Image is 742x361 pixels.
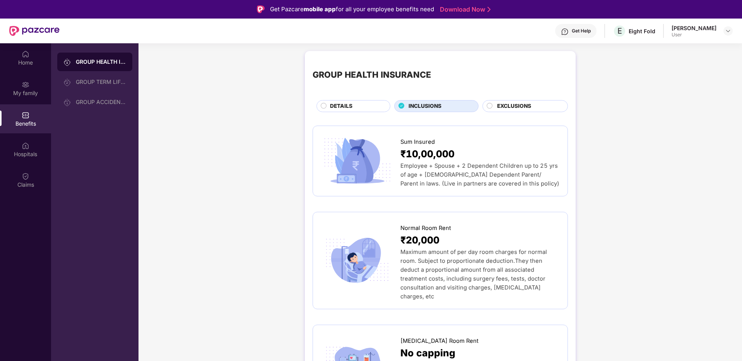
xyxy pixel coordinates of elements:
a: Download Now [440,5,488,14]
div: Get Pazcare for all your employee benefits need [270,5,434,14]
img: svg+xml;base64,PHN2ZyBpZD0iQ2xhaW0iIHhtbG5zPSJodHRwOi8vd3d3LnczLm9yZy8yMDAwL3N2ZyIgd2lkdGg9IjIwIi... [22,172,29,180]
span: No capping [400,346,455,361]
span: [MEDICAL_DATA] Room Rent [400,337,479,346]
strong: mobile app [304,5,336,13]
img: svg+xml;base64,PHN2ZyB3aWR0aD0iMjAiIGhlaWdodD0iMjAiIHZpZXdCb3g9IjAgMCAyMCAyMCIgZmlsbD0ibm9uZSIgeG... [63,78,71,86]
span: Sum Insured [400,138,435,146]
span: Maximum amount of per day room charges for normal room. Subject to proportionate deduction.They t... [400,249,547,300]
span: EXCLUSIONS [497,102,531,111]
div: User [672,32,716,38]
img: icon [321,135,394,186]
img: New Pazcare Logo [9,26,60,36]
img: svg+xml;base64,PHN2ZyB3aWR0aD0iMjAiIGhlaWdodD0iMjAiIHZpZXdCb3g9IjAgMCAyMCAyMCIgZmlsbD0ibm9uZSIgeG... [63,99,71,106]
img: svg+xml;base64,PHN2ZyBpZD0iSGVscC0zMngzMiIgeG1sbnM9Imh0dHA6Ly93d3cudzMub3JnLzIwMDAvc3ZnIiB3aWR0aD... [561,28,569,36]
img: svg+xml;base64,PHN2ZyBpZD0iSG9zcGl0YWxzIiB4bWxucz0iaHR0cDovL3d3dy53My5vcmcvMjAwMC9zdmciIHdpZHRoPS... [22,142,29,150]
div: Eight Fold [629,27,655,35]
span: Normal Room Rent [400,224,451,233]
span: E [617,26,622,36]
img: svg+xml;base64,PHN2ZyB3aWR0aD0iMjAiIGhlaWdodD0iMjAiIHZpZXdCb3g9IjAgMCAyMCAyMCIgZmlsbD0ibm9uZSIgeG... [22,81,29,89]
span: ₹20,000 [400,233,439,248]
span: Employee + Spouse + 2 Dependent Children up to 25 yrs of age + [DEMOGRAPHIC_DATA] Dependent Paren... [400,162,559,187]
div: GROUP HEALTH INSURANCE [76,58,126,66]
span: INCLUSIONS [409,102,441,111]
div: GROUP HEALTH INSURANCE [313,68,431,81]
span: DETAILS [330,102,352,111]
img: Stroke [487,5,491,14]
div: Get Help [572,28,591,34]
div: GROUP ACCIDENTAL INSURANCE [76,99,126,105]
div: [PERSON_NAME] [672,24,716,32]
img: Logo [257,5,265,13]
img: svg+xml;base64,PHN2ZyBpZD0iRHJvcGRvd24tMzJ4MzIiIHhtbG5zPSJodHRwOi8vd3d3LnczLm9yZy8yMDAwL3N2ZyIgd2... [725,28,731,34]
img: svg+xml;base64,PHN2ZyBpZD0iSG9tZSIgeG1sbnM9Imh0dHA6Ly93d3cudzMub3JnLzIwMDAvc3ZnIiB3aWR0aD0iMjAiIG... [22,50,29,58]
span: ₹10,00,000 [400,146,455,162]
img: svg+xml;base64,PHN2ZyBpZD0iQmVuZWZpdHMiIHhtbG5zPSJodHRwOi8vd3d3LnczLm9yZy8yMDAwL3N2ZyIgd2lkdGg9Ij... [22,111,29,119]
div: GROUP TERM LIFE INSURANCE [76,79,126,85]
img: svg+xml;base64,PHN2ZyB3aWR0aD0iMjAiIGhlaWdodD0iMjAiIHZpZXdCb3g9IjAgMCAyMCAyMCIgZmlsbD0ibm9uZSIgeG... [63,58,71,66]
img: icon [321,235,394,286]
